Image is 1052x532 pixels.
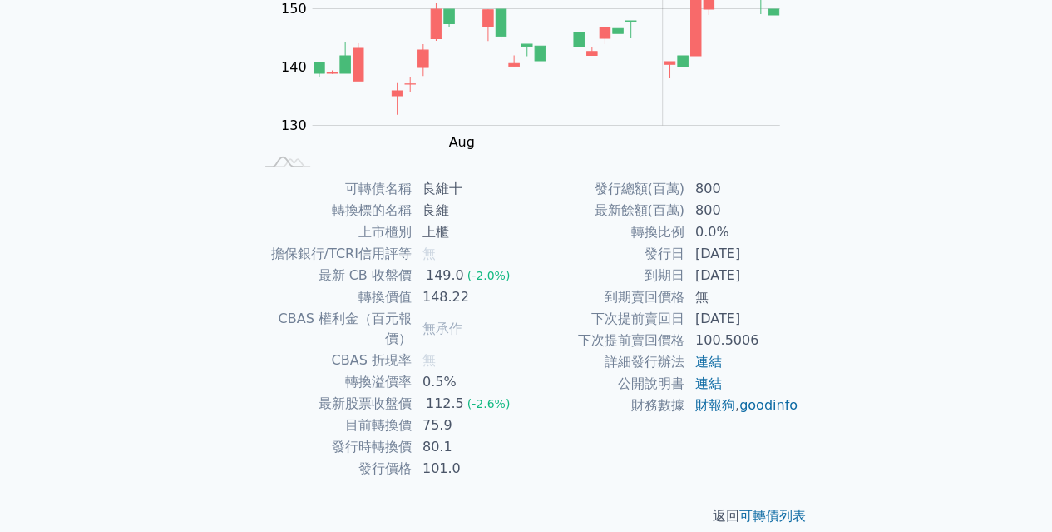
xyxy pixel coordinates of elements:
div: 112.5 [422,394,467,414]
td: 良維 [412,200,526,221]
td: 擔保銀行/TCRI信用評等 [254,243,412,265]
td: 公開說明書 [526,373,685,395]
td: 轉換價值 [254,286,412,308]
td: 詳細發行辦法 [526,351,685,373]
td: 良維十 [412,178,526,200]
a: goodinfo [739,397,798,413]
td: 最新餘額(百萬) [526,200,685,221]
td: 上櫃 [412,221,526,243]
td: 75.9 [412,415,526,436]
td: 100.5006 [685,330,799,351]
span: 無 [422,352,436,368]
td: [DATE] [685,308,799,330]
tspan: 140 [281,59,307,75]
td: 財務數據 [526,395,685,416]
td: 發行時轉換價 [254,436,412,458]
td: [DATE] [685,243,799,265]
td: 148.22 [412,286,526,308]
td: 到期賣回價格 [526,286,685,308]
td: 下次提前賣回日 [526,308,685,330]
td: 發行價格 [254,458,412,480]
tspan: 150 [281,1,307,17]
td: 可轉債名稱 [254,178,412,200]
span: 無 [422,246,436,261]
td: 0.5% [412,371,526,393]
td: 最新 CB 收盤價 [254,265,412,286]
td: 800 [685,200,799,221]
td: 無 [685,286,799,308]
td: 上市櫃別 [254,221,412,243]
span: (-2.0%) [467,269,511,282]
td: 0.0% [685,221,799,243]
td: 發行總額(百萬) [526,178,685,200]
td: 最新股票收盤價 [254,393,412,415]
span: (-2.6%) [467,397,511,410]
td: 800 [685,178,799,200]
td: 轉換標的名稱 [254,200,412,221]
td: 轉換溢價率 [254,371,412,393]
td: 到期日 [526,265,685,286]
a: 可轉債列表 [739,508,806,524]
a: 財報狗 [695,397,735,413]
td: 101.0 [412,458,526,480]
td: 80.1 [412,436,526,458]
td: CBAS 折現率 [254,350,412,371]
div: 149.0 [422,266,467,286]
tspan: 130 [281,117,307,133]
a: 連結 [695,375,722,391]
span: 無承作 [422,321,462,336]
td: 轉換比例 [526,221,685,243]
td: 發行日 [526,243,685,265]
a: 連結 [695,354,722,370]
td: [DATE] [685,265,799,286]
td: 目前轉換價 [254,415,412,436]
p: 返回 [234,506,819,526]
td: , [685,395,799,416]
td: 下次提前賣回價格 [526,330,685,351]
td: CBAS 權利金（百元報價） [254,308,412,350]
tspan: Aug [448,134,474,150]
